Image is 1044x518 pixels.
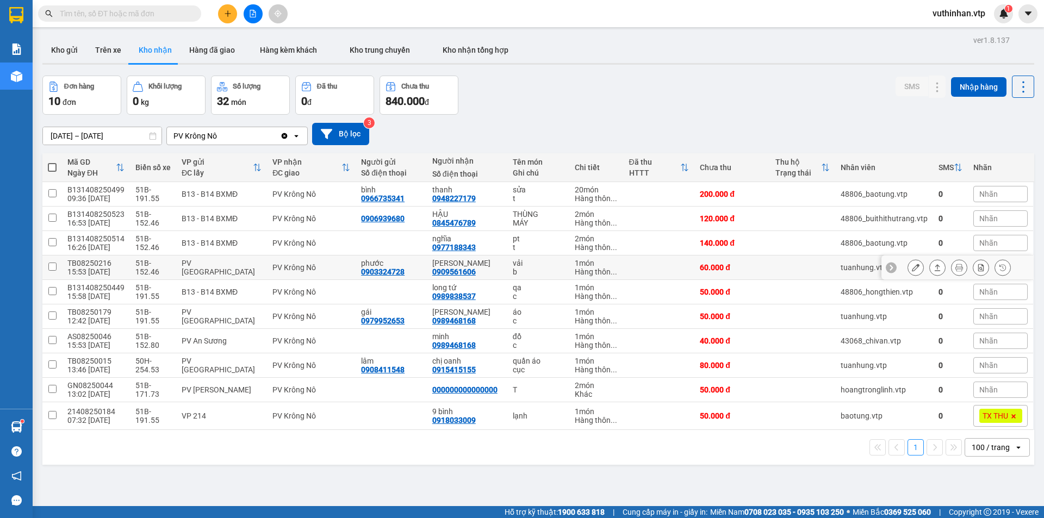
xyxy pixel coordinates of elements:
strong: CÔNG TY TNHH [GEOGRAPHIC_DATA] 214 QL13 - P.26 - Q.BÌNH THẠNH - TP HCM 1900888606 [28,17,88,58]
div: lạnh [513,411,564,420]
div: 48806_baotung.vtp [841,239,928,247]
div: 0 [939,312,962,321]
span: Nhãn [979,312,998,321]
div: sửa [513,185,564,194]
span: 32 [217,95,229,108]
div: Hàng thông thường [575,341,618,350]
div: PV Krông Nô [272,214,350,223]
div: 0989838537 [432,292,476,301]
div: B13 - B14 BXMĐ [182,214,262,223]
span: ... [611,243,617,252]
sup: 1 [1005,5,1012,13]
button: aim [269,4,288,23]
div: B131408250449 [67,283,125,292]
div: c [513,316,564,325]
th: Toggle SortBy [62,153,130,182]
div: b [513,267,564,276]
div: 0989468168 [432,341,476,350]
th: Toggle SortBy [770,153,835,182]
div: HTTT [629,168,681,177]
div: qa [513,283,564,292]
span: đ [307,98,312,107]
button: plus [218,4,237,23]
div: B13 - B14 BXMĐ [182,239,262,247]
div: Hàng thông thường [575,219,618,227]
span: ... [611,194,617,203]
div: tuanhung.vtp [841,263,928,272]
div: 200.000 đ [700,190,765,198]
div: Số điện thoại [361,168,421,177]
div: gái [361,308,421,316]
div: 0966735341 [361,194,405,203]
div: lâm [361,357,421,365]
span: aim [274,10,282,17]
span: 11:15:05 [DATE] [103,49,153,57]
div: 15:58 [DATE] [67,292,125,301]
div: 13:02 [DATE] [67,390,125,398]
div: 12:42 [DATE] [67,316,125,325]
div: t [513,243,564,252]
div: PV Krông Nô [272,361,350,370]
div: 40.000 đ [700,336,765,345]
div: Đã thu [317,83,337,90]
span: Kho nhận tổng hợp [443,46,508,54]
div: 0 [939,411,962,420]
div: PV Krông Nô [272,411,350,420]
div: 80.000 đ [700,361,765,370]
span: copyright [984,508,991,516]
div: TB08250216 [67,259,125,267]
div: Sửa đơn hàng [908,259,924,276]
div: Nhân viên [841,163,928,172]
button: Kho nhận [130,37,181,63]
span: | [613,506,614,518]
th: Toggle SortBy [624,153,695,182]
div: 13:46 [DATE] [67,365,125,374]
div: 140.000 đ [700,239,765,247]
div: 1 món [575,407,618,416]
div: 15:53 [DATE] [67,267,125,276]
span: ... [611,219,617,227]
span: search [45,10,53,17]
div: Hàng thông thường [575,243,618,252]
span: 1 [1006,5,1010,13]
button: Bộ lọc [312,123,369,145]
div: 0 [939,239,962,247]
div: 2 món [575,381,618,390]
div: 07:32 [DATE] [67,416,125,425]
button: file-add [244,4,263,23]
div: 16:53 [DATE] [67,219,125,227]
div: Mã GD [67,158,116,166]
th: Toggle SortBy [176,153,267,182]
div: 0 [939,190,962,198]
div: MÁY [513,219,564,227]
div: 0915415155 [432,365,476,374]
span: Nhãn [979,385,998,394]
div: minh [432,332,502,341]
div: Hàng thông thường [575,267,618,276]
div: 51B-152.46 [135,234,171,252]
div: Ngày ĐH [67,168,116,177]
div: Biển số xe [135,163,171,172]
div: 0903324728 [361,267,405,276]
div: Hàng thông thường [575,416,618,425]
div: B13 - B14 BXMĐ [182,190,262,198]
div: 43068_chivan.vtp [841,336,928,345]
div: Chưa thu [401,83,429,90]
div: 0979952653 [361,316,405,325]
button: Đã thu0đ [295,76,374,115]
div: PV Krông Nô [272,385,350,394]
div: nghĩa [432,234,502,243]
div: Nhãn [973,163,1028,172]
div: PV Krông Nô [272,288,350,296]
span: KN08250408 [109,41,153,49]
div: Số điện thoại [432,170,502,178]
div: 100 / trang [972,442,1010,453]
svg: open [292,132,301,140]
button: Khối lượng0kg [127,76,206,115]
div: 51B-191.55 [135,283,171,301]
img: warehouse-icon [11,421,22,433]
span: 840.000 [386,95,425,108]
div: 000000000000000 [432,385,498,394]
span: ... [611,416,617,425]
span: Nhãn [979,336,998,345]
